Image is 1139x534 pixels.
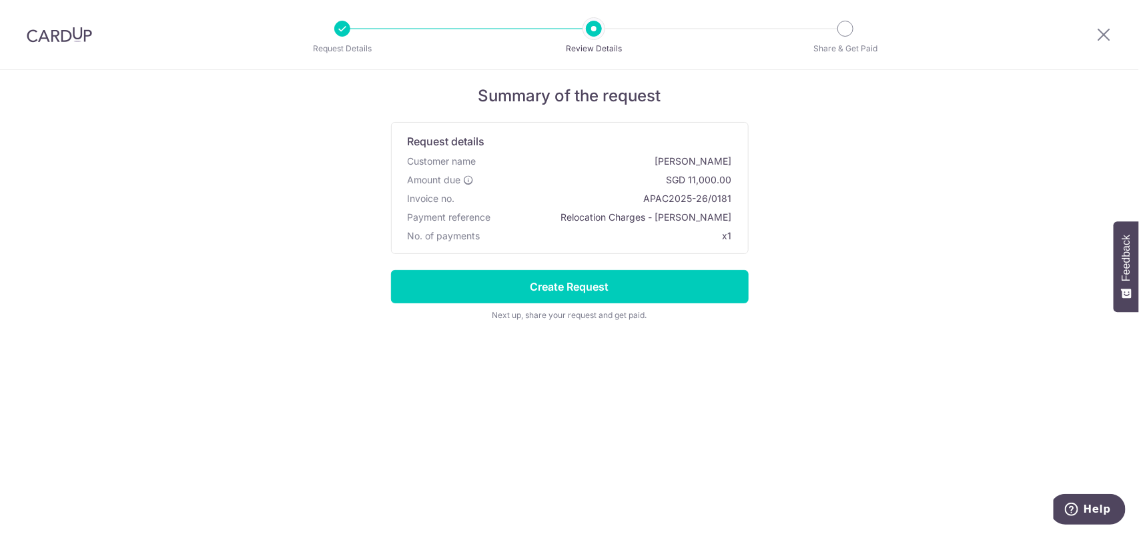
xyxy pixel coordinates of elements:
[1114,221,1139,312] button: Feedback - Show survey
[480,173,732,187] span: SGD 11,000.00
[1120,235,1132,281] span: Feedback
[482,155,732,168] span: [PERSON_NAME]
[408,173,474,187] label: Amount due
[408,155,476,168] span: Customer name
[391,270,749,303] input: Create Request
[408,229,480,243] span: No. of payments
[293,42,392,55] p: Request Details
[460,192,732,205] span: APAC2025-26/0181
[391,86,749,106] h5: Summary of the request
[544,42,643,55] p: Review Details
[496,211,732,224] span: Relocation Charges - [PERSON_NAME]
[408,211,491,224] span: Payment reference
[391,309,749,322] div: Next up, share your request and get paid.
[796,42,895,55] p: Share & Get Paid
[408,192,455,205] span: Invoice no.
[1054,494,1126,527] iframe: Opens a widget where you can find more information
[408,133,485,149] span: Request details
[723,230,732,241] span: x1
[27,27,92,43] img: CardUp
